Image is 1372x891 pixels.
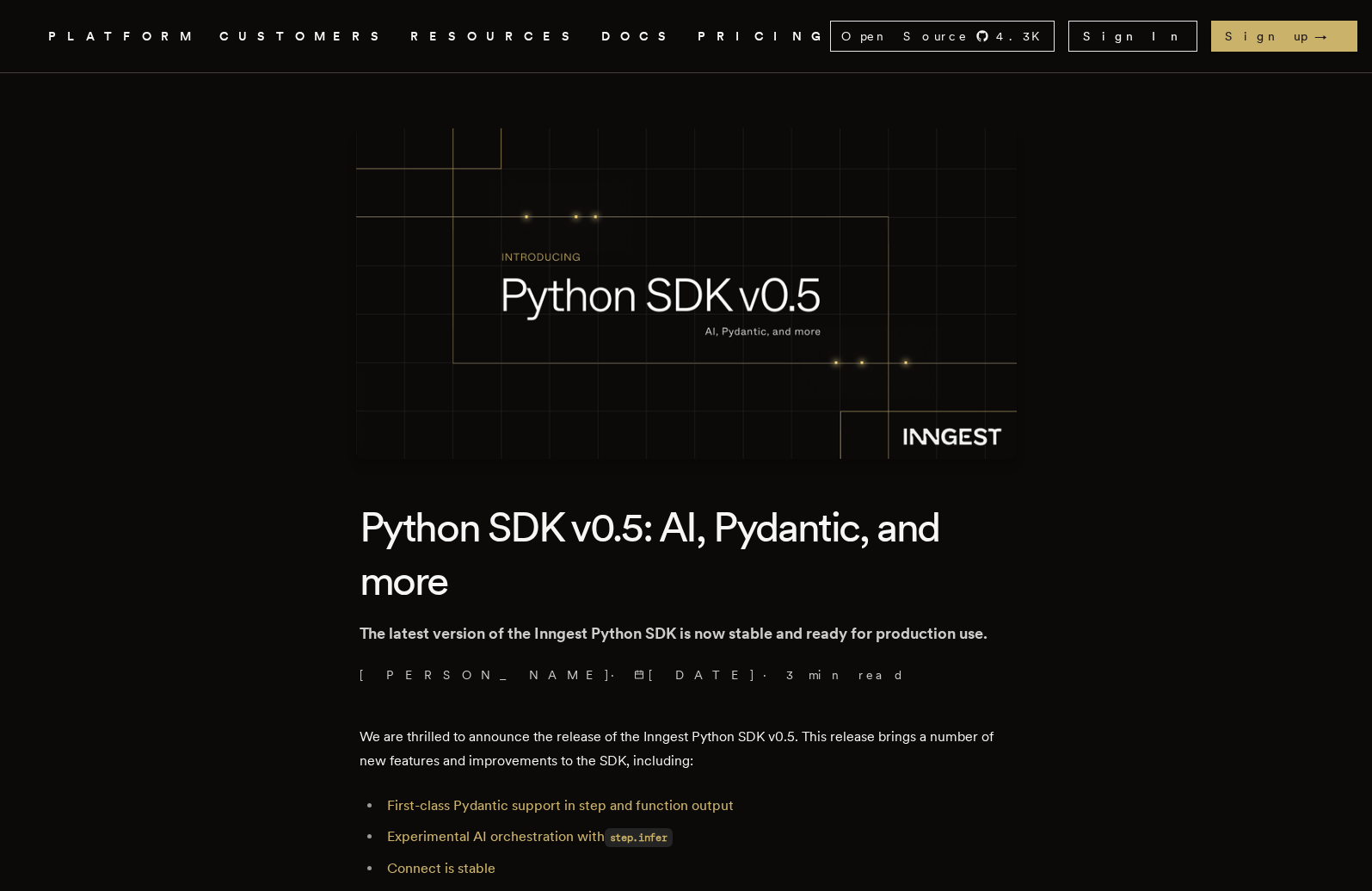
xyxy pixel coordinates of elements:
code: step.infer [605,828,673,847]
p: [PERSON_NAME] · · [360,666,1013,684]
span: → [1314,28,1344,45]
span: [DATE] [634,666,756,684]
h1: Python SDK v0.5: AI, Pydantic, and more [360,500,1013,608]
img: Featured image for Python SDK v0.5: AI, Pydantic, and more blog post [356,128,1017,459]
a: Sign up [1211,21,1357,52]
button: RESOURCES [410,26,581,47]
a: Connect is stable [387,860,495,876]
a: CUSTOMERS [219,26,390,47]
a: PRICING [698,26,830,47]
p: We are thrilled to announce the release of the Inngest Python SDK v0.5. This release brings a num... [360,725,1013,773]
a: Sign In [1068,21,1197,52]
p: The latest version of the Inngest Python SDK is now stable and ready for production use. [360,622,1013,646]
span: Open Source [841,28,969,45]
span: 4.3 K [996,28,1050,45]
a: Experimental AI orchestration withstep.infer [387,828,673,845]
span: 3 min read [786,666,905,684]
button: PLATFORM [48,26,199,47]
a: First-class Pydantic support in step and function output [387,797,734,814]
a: DOCS [601,26,677,47]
